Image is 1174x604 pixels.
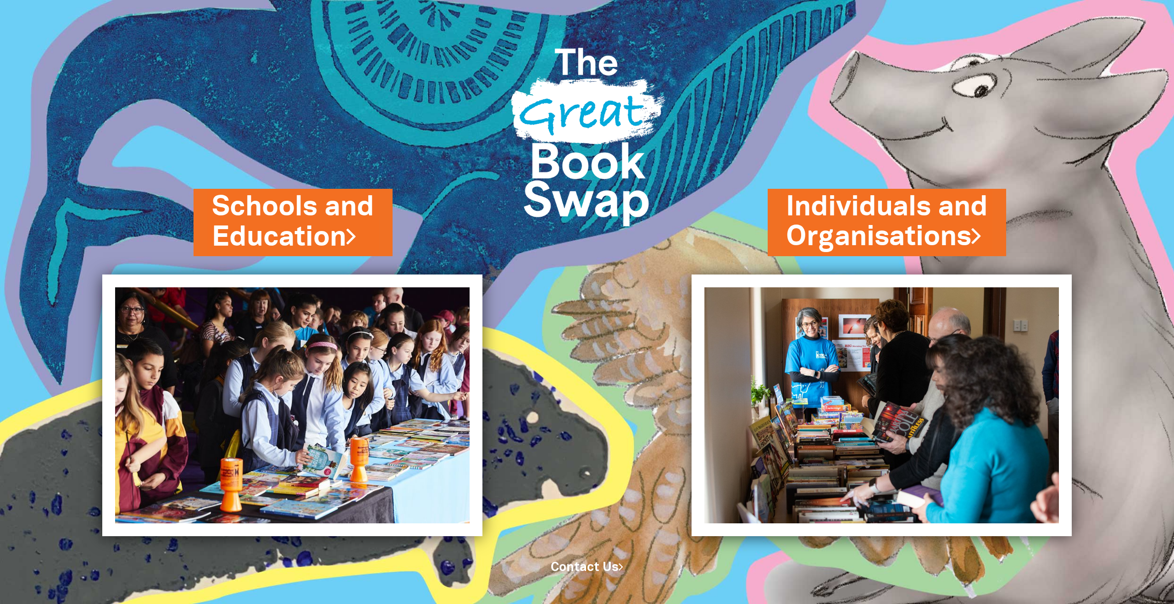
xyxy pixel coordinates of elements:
[786,188,988,256] a: Individuals andOrganisations
[212,188,374,256] a: Schools andEducation
[551,562,623,573] a: Contact Us
[496,11,678,252] img: Great Bookswap logo
[102,275,482,536] img: Schools and Education
[692,275,1072,536] img: Individuals and Organisations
